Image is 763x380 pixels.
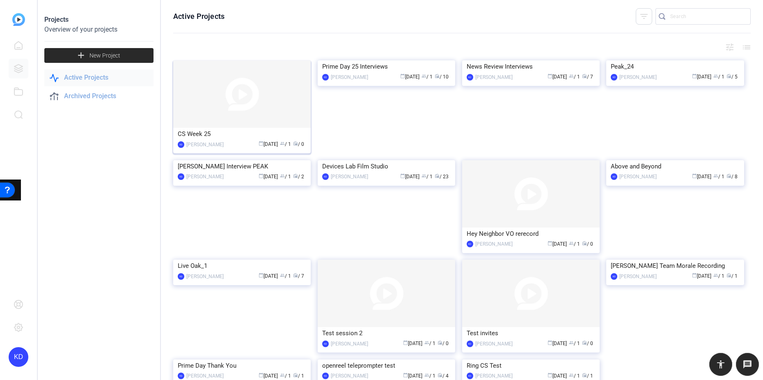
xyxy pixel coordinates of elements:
[424,373,429,378] span: group
[582,341,593,346] span: / 0
[178,359,306,372] div: Prime Day Thank You
[178,373,184,379] div: KD
[186,372,224,380] div: [PERSON_NAME]
[475,340,513,348] div: [PERSON_NAME]
[569,241,574,246] span: group
[611,160,739,173] div: Above and Beyond
[713,273,718,278] span: group
[741,42,751,52] mat-icon: list
[467,327,595,339] div: Test invites
[467,228,595,240] div: Hey Neighbor VO rerecord
[569,341,580,346] span: / 1
[639,12,649,21] mat-icon: filter_list
[726,273,738,279] span: / 1
[438,373,449,379] span: / 4
[293,373,304,379] span: / 1
[582,241,593,247] span: / 0
[569,74,574,78] span: group
[611,60,739,73] div: Peak_24
[293,174,304,180] span: / 2
[403,373,422,379] span: [DATE]
[259,273,263,278] span: calendar_today
[467,341,473,347] div: KD
[713,273,724,279] span: / 1
[435,173,440,178] span: radio
[322,341,329,347] div: KD
[186,173,224,181] div: [PERSON_NAME]
[44,88,154,105] a: Archived Projects
[424,340,429,345] span: group
[713,173,718,178] span: group
[9,347,28,367] div: KD
[12,13,25,26] img: blue-gradient.svg
[713,74,724,80] span: / 1
[280,273,291,279] span: / 1
[89,51,120,60] span: New Project
[726,74,731,78] span: radio
[611,260,739,272] div: [PERSON_NAME] Team Morale Recording
[322,60,451,73] div: Prime Day 25 Interviews
[611,273,617,280] div: KD
[178,173,184,180] div: KD
[569,373,580,379] span: / 1
[322,373,329,379] div: KD
[726,74,738,80] span: / 5
[331,340,368,348] div: [PERSON_NAME]
[422,74,426,78] span: group
[467,74,473,81] div: KD
[611,74,617,81] div: KD
[548,341,567,346] span: [DATE]
[293,373,298,378] span: radio
[280,273,285,278] span: group
[280,373,291,379] span: / 1
[422,74,433,80] span: / 1
[293,141,298,146] span: radio
[725,42,735,52] mat-icon: tune
[582,241,587,246] span: radio
[467,60,595,73] div: News Review Interviews
[435,74,449,80] span: / 10
[692,273,697,278] span: calendar_today
[438,341,449,346] span: / 0
[548,74,567,80] span: [DATE]
[280,173,285,178] span: group
[424,373,435,379] span: / 1
[670,12,744,21] input: Search
[322,74,329,81] div: KD
[259,141,278,147] span: [DATE]
[582,74,587,78] span: radio
[467,373,473,379] div: KD
[178,141,184,148] div: KD
[548,373,552,378] span: calendar_today
[467,241,473,247] div: KD
[548,241,552,246] span: calendar_today
[692,173,697,178] span: calendar_today
[293,173,298,178] span: radio
[619,272,657,281] div: [PERSON_NAME]
[322,359,451,372] div: openreel teleprompter test
[280,141,291,147] span: / 1
[403,340,408,345] span: calendar_today
[331,73,368,81] div: [PERSON_NAME]
[742,359,752,369] mat-icon: message
[259,141,263,146] span: calendar_today
[611,173,617,180] div: KD
[178,260,306,272] div: Live Oak_1
[475,73,513,81] div: [PERSON_NAME]
[548,373,567,379] span: [DATE]
[44,69,154,86] a: Active Projects
[713,74,718,78] span: group
[422,174,433,180] span: / 1
[76,51,86,61] mat-icon: add
[475,240,513,248] div: [PERSON_NAME]
[186,140,224,149] div: [PERSON_NAME]
[322,173,329,180] div: KD
[582,74,593,80] span: / 7
[692,74,711,80] span: [DATE]
[716,359,726,369] mat-icon: accessibility
[259,174,278,180] span: [DATE]
[178,128,306,140] div: CS Week 25
[435,74,440,78] span: radio
[403,373,408,378] span: calendar_today
[467,359,595,372] div: Ring CS Test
